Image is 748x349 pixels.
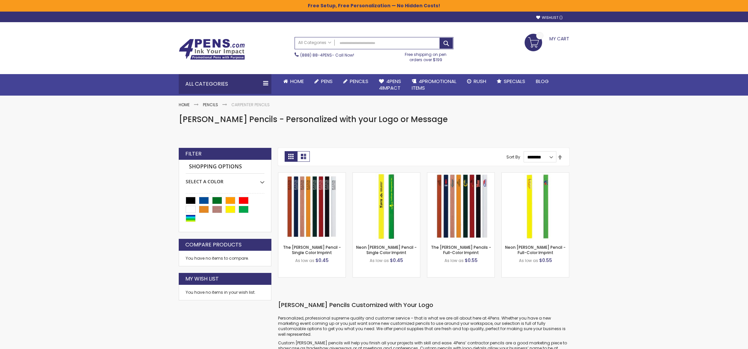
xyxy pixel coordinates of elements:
[491,74,531,89] a: Specials
[390,257,403,264] span: $0.45
[536,15,563,20] a: Wishlist
[179,102,190,108] a: Home
[427,173,494,240] img: The Carpenter Pencils - Full-Color Imprint
[350,78,368,85] span: Pencils
[295,258,314,263] span: As low as
[186,290,264,295] div: You have no items in your wish list.
[185,275,219,283] strong: My Wish List
[298,40,331,45] span: All Categories
[278,301,569,309] h3: [PERSON_NAME] Pencils Customized with Your Logo
[465,257,478,264] span: $0.55
[539,257,552,264] span: $0.55
[283,244,341,255] a: The [PERSON_NAME] Pencil - Single Color Imprint
[353,173,420,240] img: Neon Carpenter Pencil - Single Color Imprint
[278,316,569,337] p: Personalized, professional supreme quality and customer service – that is what we are all about h...
[185,241,242,248] strong: Compare Products
[179,74,271,94] div: All Categories
[300,52,354,58] span: - Call Now!
[278,173,346,240] img: The Carpenter Pencil - Single Color Imprint
[427,172,494,178] a: The Carpenter Pencils - Full-Color Imprint
[309,74,338,89] a: Pens
[285,151,297,162] strong: Grid
[502,173,569,240] img: Neon Carpenter Pencil - Full-Color Imprint
[406,74,462,96] a: 4PROMOTIONALITEMS
[431,244,491,255] a: The [PERSON_NAME] Pencils - Full-Color Imprint
[295,37,335,48] a: All Categories
[536,78,549,85] span: Blog
[398,49,454,63] div: Free shipping on pen orders over $199
[290,78,304,85] span: Home
[462,74,491,89] a: Rush
[300,52,332,58] a: (888) 88-4PENS
[374,74,406,96] a: 4Pens4impact
[412,78,456,91] span: 4PROMOTIONAL ITEMS
[506,154,520,160] label: Sort By
[315,257,329,264] span: $0.45
[356,244,417,255] a: Neon [PERSON_NAME] Pencil - Single Color Imprint
[353,172,420,178] a: Neon Carpenter Pencil - Single Color Imprint
[203,102,218,108] a: Pencils
[519,258,538,263] span: As low as
[179,114,569,125] h1: [PERSON_NAME] Pencils - Personalized with your Logo or Message
[474,78,486,85] span: Rush
[278,172,346,178] a: The Carpenter Pencil - Single Color Imprint
[504,78,525,85] span: Specials
[186,160,264,174] strong: Shopping Options
[186,174,264,185] div: Select A Color
[338,74,374,89] a: Pencils
[379,78,401,91] span: 4Pens 4impact
[321,78,333,85] span: Pens
[370,258,389,263] span: As low as
[505,244,566,255] a: Neon [PERSON_NAME] Pencil - Full-Color Imprint
[531,74,554,89] a: Blog
[179,251,271,266] div: You have no items to compare.
[278,74,309,89] a: Home
[444,258,464,263] span: As low as
[185,150,202,157] strong: Filter
[179,39,245,60] img: 4Pens Custom Pens and Promotional Products
[231,102,270,108] strong: Carpenter Pencils
[502,172,569,178] a: Neon Carpenter Pencil - Full-Color Imprint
